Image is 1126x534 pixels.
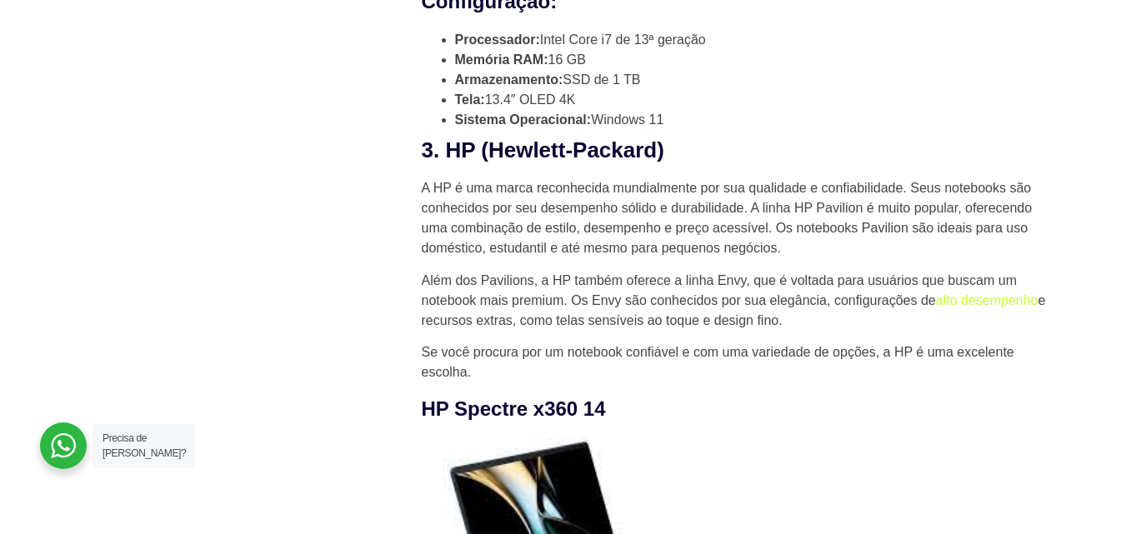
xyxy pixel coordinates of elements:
p: Além dos Pavilions, a HP também oferece a linha Envy, que é voltada para usuários que buscam um n... [422,271,1055,331]
strong: Tela: [455,92,485,107]
li: Windows 11 [455,110,1055,130]
li: 16 GB [455,50,1055,70]
p: A HP é uma marca reconhecida mundialmente por sua qualidade e confiabilidade. Seus notebooks são ... [422,178,1055,258]
strong: Armazenamento: [455,72,563,87]
iframe: Chat Widget [826,321,1126,534]
a: alto desempenho [936,293,1038,307]
span: Precisa de [PERSON_NAME]? [103,432,186,459]
p: Se você procura por um notebook confiável e com uma variedade de opções, a HP é uma excelente esc... [422,342,1055,382]
strong: Sistema Operacional: [455,112,592,127]
li: SSD de 1 TB [455,70,1055,90]
strong: Processador: [455,32,540,47]
div: Widget de chat [826,321,1126,534]
li: Intel Core i7 de 13ª geração [455,30,1055,50]
li: 13.4″ OLED 4K [455,90,1055,110]
strong: Memória RAM: [455,52,548,67]
strong: HP Spectre x360 14 [422,397,606,420]
h2: 3. HP (Hewlett-Packard) [422,137,1055,165]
